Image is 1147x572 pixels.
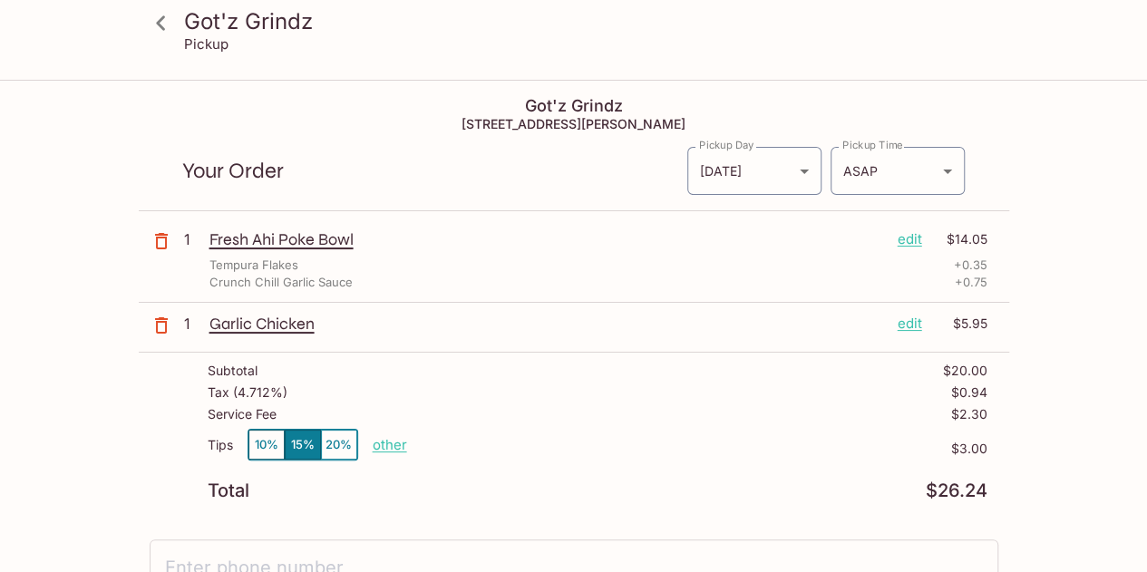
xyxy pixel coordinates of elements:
p: Crunch Chill Garlic Sauce [209,274,353,291]
p: $3.00 [407,441,987,456]
p: Service Fee [208,407,277,422]
p: $5.95 [933,314,987,334]
button: 20% [321,430,357,460]
h3: Got'z Grindz [184,7,995,35]
h4: Got'z Grindz [139,96,1009,116]
p: Tax ( 4.712% ) [208,385,287,400]
button: 10% [248,430,285,460]
button: other [373,436,407,453]
p: + 0.75 [955,274,987,291]
button: 15% [285,430,321,460]
div: [DATE] [687,147,821,195]
label: Pickup Time [842,138,903,152]
p: 1 [184,314,202,334]
p: Fresh Ahi Poke Bowl [209,229,883,249]
p: 1 [184,229,202,249]
p: edit [898,229,922,249]
p: $2.30 [951,407,987,422]
p: Tempura Flakes [209,257,298,274]
div: ASAP [831,147,965,195]
p: Your Order [182,162,686,179]
p: Total [208,482,249,499]
p: edit [898,314,922,334]
p: $26.24 [926,482,987,499]
p: $0.94 [951,385,987,400]
p: + 0.35 [954,257,987,274]
p: Garlic Chicken [209,314,883,334]
p: $14.05 [933,229,987,249]
label: Pickup Day [699,138,753,152]
p: Tips [208,438,233,452]
h5: [STREET_ADDRESS][PERSON_NAME] [139,116,1009,131]
p: Pickup [184,35,228,53]
p: Subtotal [208,364,258,378]
p: $20.00 [943,364,987,378]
